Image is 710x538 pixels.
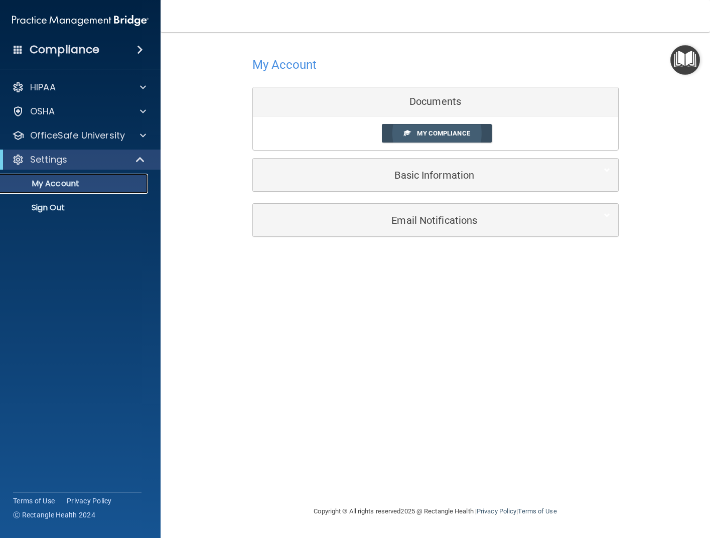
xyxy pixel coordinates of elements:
a: Basic Information [260,164,611,186]
a: HIPAA [12,81,146,93]
a: Email Notifications [260,209,611,231]
p: OSHA [30,105,55,117]
a: OSHA [12,105,146,117]
img: PMB logo [12,11,149,31]
a: OfficeSafe University [12,129,146,142]
a: Terms of Use [13,496,55,506]
span: Ⓒ Rectangle Health 2024 [13,510,95,520]
h4: Compliance [30,43,99,57]
p: Sign Out [7,203,144,213]
button: Open Resource Center [670,45,700,75]
p: Settings [30,154,67,166]
h4: My Account [252,58,317,71]
h5: Email Notifications [260,215,580,226]
a: Terms of Use [518,507,556,515]
iframe: Drift Widget Chat Controller [660,469,698,507]
div: Documents [253,87,618,116]
a: Privacy Policy [477,507,516,515]
a: Settings [12,154,146,166]
h5: Basic Information [260,170,580,181]
div: Copyright © All rights reserved 2025 @ Rectangle Health | | [252,495,619,527]
span: My Compliance [417,129,470,137]
a: Privacy Policy [67,496,112,506]
p: My Account [7,179,144,189]
p: OfficeSafe University [30,129,125,142]
p: HIPAA [30,81,56,93]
